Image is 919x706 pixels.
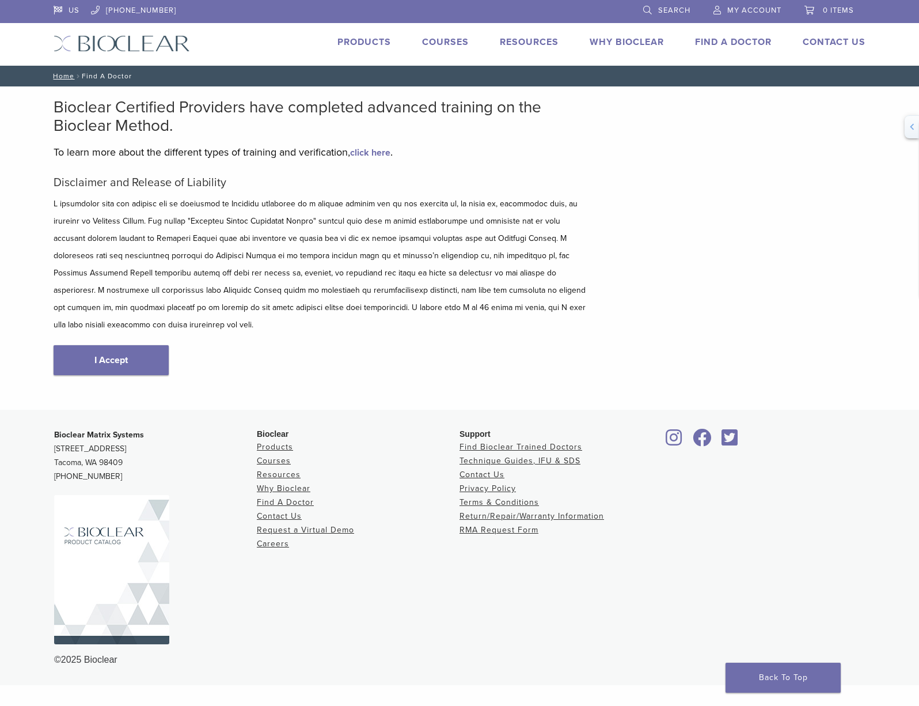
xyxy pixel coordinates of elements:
[662,436,686,447] a: Bioclear
[803,36,865,48] a: Contact Us
[54,495,169,644] img: Bioclear
[459,429,491,439] span: Support
[50,72,74,80] a: Home
[257,525,354,535] a: Request a Virtual Demo
[257,442,293,452] a: Products
[257,539,289,549] a: Careers
[717,436,742,447] a: Bioclear
[257,497,314,507] a: Find A Doctor
[54,430,144,440] strong: Bioclear Matrix Systems
[727,6,781,15] span: My Account
[422,36,469,48] a: Courses
[257,484,310,493] a: Why Bioclear
[695,36,772,48] a: Find A Doctor
[459,470,504,480] a: Contact Us
[459,456,580,466] a: Technique Guides, IFU & SDS
[257,470,301,480] a: Resources
[54,653,865,667] div: ©2025 Bioclear
[350,147,390,158] a: click here
[74,73,82,79] span: /
[658,6,690,15] span: Search
[459,484,516,493] a: Privacy Policy
[257,429,288,439] span: Bioclear
[500,36,559,48] a: Resources
[459,442,582,452] a: Find Bioclear Trained Doctors
[54,345,169,375] a: I Accept
[54,98,589,135] h2: Bioclear Certified Providers have completed advanced training on the Bioclear Method.
[257,511,302,521] a: Contact Us
[54,195,589,334] p: L ipsumdolor sita con adipisc eli se doeiusmod te Incididu utlaboree do m aliquae adminim ven qu ...
[45,66,874,86] nav: Find A Doctor
[337,36,391,48] a: Products
[689,436,715,447] a: Bioclear
[459,497,539,507] a: Terms & Conditions
[726,663,841,693] a: Back To Top
[823,6,854,15] span: 0 items
[590,36,664,48] a: Why Bioclear
[459,511,604,521] a: Return/Repair/Warranty Information
[54,428,257,484] p: [STREET_ADDRESS] Tacoma, WA 98409 [PHONE_NUMBER]
[54,144,589,161] p: To learn more about the different types of training and verification, .
[54,35,190,52] img: Bioclear
[459,525,538,535] a: RMA Request Form
[257,456,291,466] a: Courses
[54,176,589,190] h5: Disclaimer and Release of Liability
